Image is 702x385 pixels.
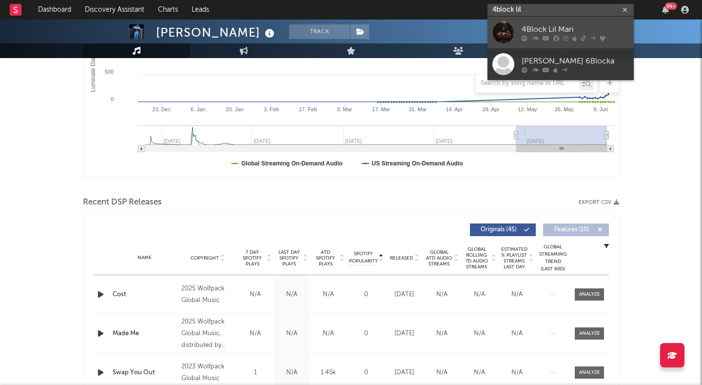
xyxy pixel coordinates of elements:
[388,329,421,339] div: [DATE]
[105,69,114,75] text: 500
[113,254,176,262] div: Name
[409,106,427,112] text: 31. Mar
[83,197,162,208] span: Recent DSP Releases
[349,329,383,339] div: 0
[501,246,527,270] span: Estimated % Playlist Streams Last Day
[593,106,608,112] text: 9. Jun
[522,55,629,67] div: [PERSON_NAME] 6Blocka
[181,316,234,351] div: 2025 Wolfpack Global Music, distributed by Stem
[276,329,308,339] div: N/A
[463,329,496,339] div: N/A
[372,160,463,167] text: US Streaming On-Demand Audio
[349,290,383,300] div: 0
[463,290,496,300] div: N/A
[276,249,302,267] span: Last Day Spotify Plays
[543,223,609,236] button: Features(10)
[312,368,344,378] div: 1.45k
[239,329,271,339] div: N/A
[501,290,533,300] div: N/A
[463,368,496,378] div: N/A
[501,329,533,339] div: N/A
[337,106,352,112] text: 3. Mar
[289,24,350,39] button: Track
[152,106,171,112] text: 23. Dec
[662,6,669,14] button: 99+
[518,106,537,112] text: 12. May
[372,106,390,112] text: 17. Mar
[191,106,205,112] text: 6. Jan
[549,227,594,233] span: Features ( 10 )
[113,329,176,339] a: Made Me
[181,361,234,385] div: 2023 Wolfpack Global Music
[426,329,458,339] div: N/A
[181,283,234,306] div: 2025 Wolfpack Global Music
[111,96,114,102] text: 0
[390,255,413,261] span: Released
[241,160,343,167] text: Global Streaming On-Demand Audio
[264,106,279,112] text: 3. Feb
[446,106,463,112] text: 14. Apr
[276,290,308,300] div: N/A
[555,106,574,112] text: 26. May
[426,290,458,300] div: N/A
[463,246,490,270] span: Global Rolling 7D Audio Streams
[312,290,344,300] div: N/A
[487,48,634,80] a: [PERSON_NAME] 6Blocka
[239,368,271,378] div: 1
[388,368,421,378] div: [DATE]
[470,223,536,236] button: Originals(45)
[276,368,308,378] div: N/A
[483,106,500,112] text: 28. Apr
[426,368,458,378] div: N/A
[538,243,567,273] div: Global Streaming Trend (Last 60D)
[487,17,634,48] a: 4Block Lil Mari
[113,290,176,300] a: Cost
[522,23,629,35] div: 4Block Lil Mari
[665,2,677,10] div: 99 +
[312,329,344,339] div: N/A
[487,4,634,16] input: Search for artists
[476,80,579,87] input: Search by song name or URL
[191,255,219,261] span: Copyright
[113,368,176,378] a: Swap You Out
[312,249,338,267] span: ATD Spotify Plays
[388,290,421,300] div: [DATE]
[501,368,533,378] div: N/A
[299,106,317,112] text: 17. Feb
[476,227,521,233] span: Originals ( 45 )
[226,106,243,112] text: 20. Jan
[239,290,271,300] div: N/A
[90,30,97,92] text: Luminate Daily Streams
[579,200,619,205] button: Export CSV
[349,368,383,378] div: 0
[239,249,265,267] span: 7 Day Spotify Plays
[349,250,378,265] span: Spotify Popularity
[156,24,277,41] div: [PERSON_NAME]
[426,249,452,267] span: Global ATD Audio Streams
